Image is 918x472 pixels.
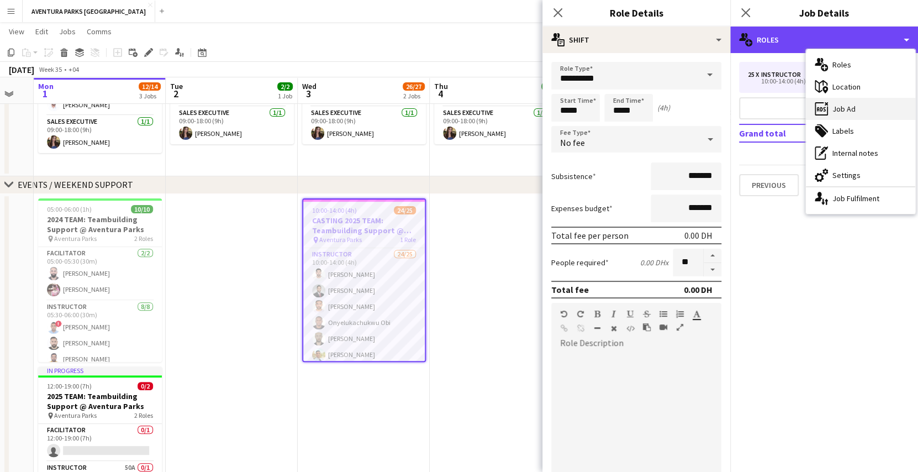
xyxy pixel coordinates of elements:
[806,187,915,209] div: Job Fulfilment
[139,92,160,100] div: 3 Jobs
[170,81,183,91] span: Tue
[806,54,915,76] div: Roles
[38,424,162,461] app-card-role: Facilitator0/112:00-19:00 (7h)
[38,247,162,301] app-card-role: Facilitator2/205:00-05:30 (30m)[PERSON_NAME][PERSON_NAME]
[657,103,670,113] div: (4h)
[36,87,54,100] span: 1
[806,76,915,98] div: Location
[551,284,589,295] div: Total fee
[59,27,76,36] span: Jobs
[806,120,915,142] div: Labels
[551,230,629,241] div: Total fee per person
[4,24,29,39] a: View
[730,6,918,20] h3: Job Details
[18,179,133,190] div: EVENTS / WEEKEND SUPPORT
[660,323,667,332] button: Insert video
[35,27,48,36] span: Edit
[302,198,426,362] app-job-card: 10:00-14:00 (4h)24/25CASTING 2025 TEAM: Teambuilding Support @ Aventura Parks Aventura Parks1 Rol...
[87,27,112,36] span: Comms
[640,258,668,268] div: 0.00 DH x
[55,321,62,327] span: !
[36,65,64,74] span: Week 35
[676,310,684,318] button: Ordered List
[300,87,316,100] span: 3
[739,124,844,142] td: Grand total
[684,284,713,295] div: 0.00 DH
[684,230,713,241] div: 0.00 DH
[319,235,362,244] span: Aventura Parks
[134,234,153,243] span: 2 Roles
[277,82,293,91] span: 2/2
[542,6,730,20] h3: Role Details
[54,234,97,243] span: Aventura Parks
[676,323,684,332] button: Fullscreen
[806,142,915,164] div: Internal notes
[542,92,556,100] div: 1 Job
[394,206,416,214] span: 24/25
[312,206,357,214] span: 10:00-14:00 (4h)
[748,71,761,78] div: 25 x
[38,198,162,362] app-job-card: 05:00-06:00 (1h)10/102024 TEAM: Teambuilding Support @ Aventura Parks Aventura Parks2 RolesFacili...
[551,203,613,213] label: Expenses budget
[131,205,153,213] span: 10/10
[31,24,52,39] a: Edit
[704,263,721,277] button: Decrease
[139,82,161,91] span: 12/14
[278,92,292,100] div: 1 Job
[643,323,651,332] button: Paste as plain text
[739,174,799,196] button: Previous
[806,164,915,186] div: Settings
[138,382,153,390] span: 0/2
[660,310,667,318] button: Unordered List
[55,24,80,39] a: Jobs
[626,310,634,318] button: Underline
[134,411,153,419] span: 2 Roles
[23,1,155,22] button: AVENTURA PARKS [GEOGRAPHIC_DATA]
[626,324,634,333] button: HTML Code
[302,81,316,91] span: Wed
[610,324,618,333] button: Clear Formatting
[434,107,558,144] app-card-role: Sales Executive1/109:00-18:00 (9h)[PERSON_NAME]
[560,310,568,318] button: Undo
[434,81,448,91] span: Thu
[577,310,584,318] button: Redo
[400,235,416,244] span: 1 Role
[643,310,651,318] button: Strikethrough
[47,382,92,390] span: 12:00-19:00 (7h)
[551,171,596,181] label: Subsistence
[593,324,601,333] button: Horizontal Line
[610,310,618,318] button: Italic
[560,137,585,148] span: No fee
[739,97,909,119] button: Add role
[730,27,918,53] div: Roles
[303,216,425,235] h3: CASTING 2025 TEAM: Teambuilding Support @ Aventura Parks
[38,391,162,411] h3: 2025 TEAM: Teambuilding Support @ Aventura Parks
[38,301,162,450] app-card-role: Instructor8/805:30-06:00 (30m)![PERSON_NAME][PERSON_NAME][PERSON_NAME]
[432,87,448,100] span: 4
[168,87,183,100] span: 2
[47,205,92,213] span: 05:00-06:00 (1h)
[68,65,79,74] div: +04
[82,24,116,39] a: Comms
[54,411,97,419] span: Aventura Parks
[704,249,721,263] button: Increase
[9,27,24,36] span: View
[541,82,557,91] span: 2/2
[38,116,162,153] app-card-role: Sales Executive1/109:00-18:00 (9h)[PERSON_NAME]
[551,258,609,268] label: People required
[761,71,805,78] div: Instructor
[593,310,601,318] button: Bold
[302,107,426,144] app-card-role: Sales Executive1/109:00-18:00 (9h)[PERSON_NAME]
[38,366,162,375] div: In progress
[9,64,34,75] div: [DATE]
[748,78,889,84] div: 10:00-14:00 (4h)
[403,82,425,91] span: 26/27
[38,81,54,91] span: Mon
[542,27,730,53] div: Shift
[170,107,294,144] app-card-role: Sales Executive1/109:00-18:00 (9h)[PERSON_NAME]
[806,98,915,120] div: Job Ad
[38,214,162,234] h3: 2024 TEAM: Teambuilding Support @ Aventura Parks
[693,310,700,318] button: Text Color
